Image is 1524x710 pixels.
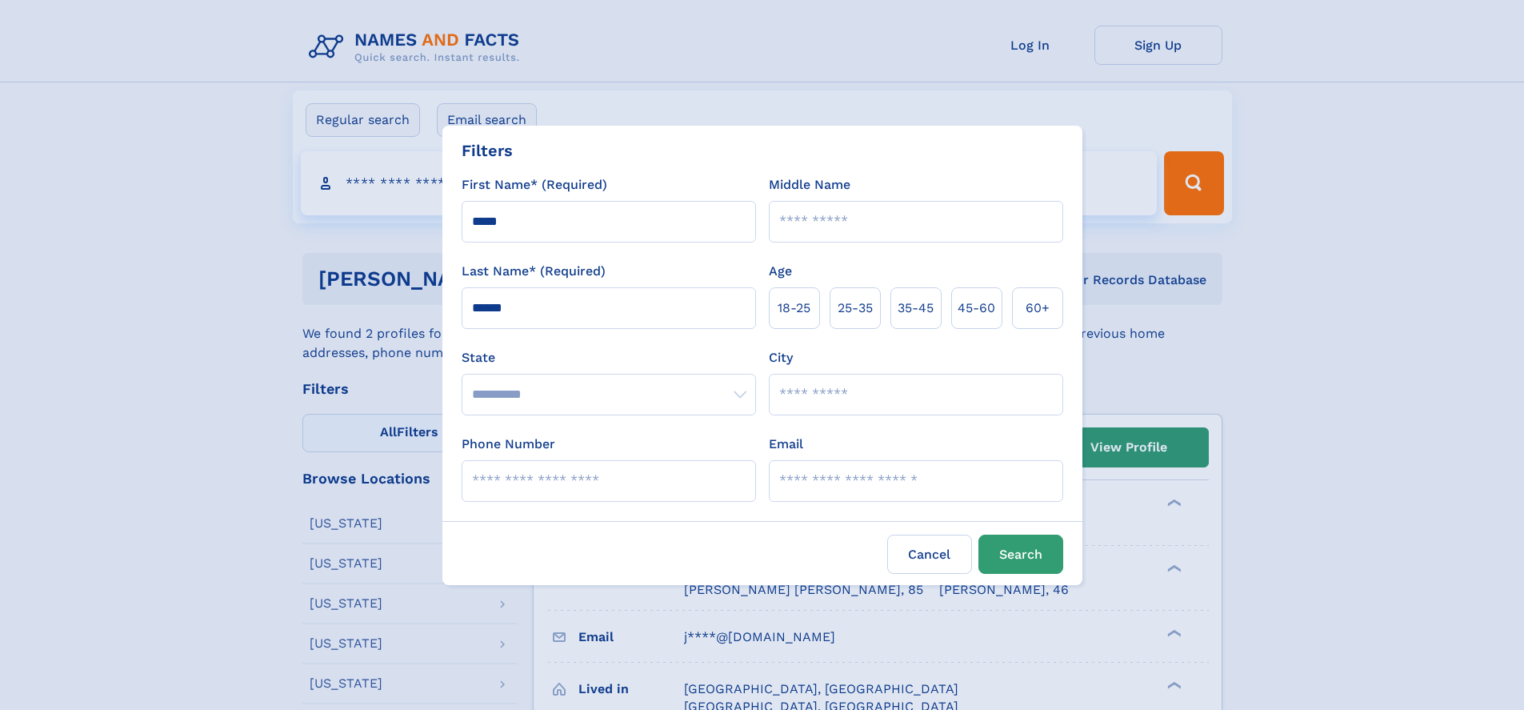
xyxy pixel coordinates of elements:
[958,299,995,318] span: 45‑60
[769,348,793,367] label: City
[978,535,1063,574] button: Search
[462,262,606,281] label: Last Name* (Required)
[769,175,850,195] label: Middle Name
[462,138,513,162] div: Filters
[778,299,810,318] span: 18‑25
[769,435,803,454] label: Email
[462,175,607,195] label: First Name* (Required)
[1026,299,1050,318] span: 60+
[898,299,934,318] span: 35‑45
[838,299,873,318] span: 25‑35
[887,535,972,574] label: Cancel
[769,262,792,281] label: Age
[462,435,555,454] label: Phone Number
[462,348,756,367] label: State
